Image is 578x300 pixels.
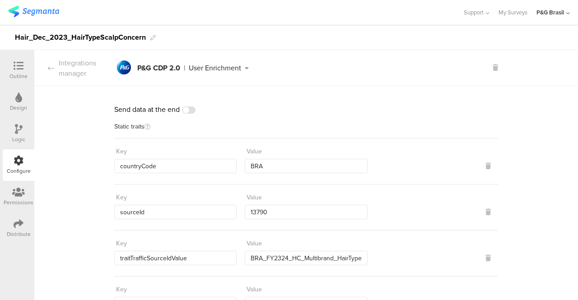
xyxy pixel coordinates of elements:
[116,239,127,248] div: Key
[8,6,59,17] img: segmanta logo
[184,65,185,72] div: |
[464,8,484,17] span: Support
[245,159,367,173] input: Enter value...
[245,205,367,219] input: Enter value...
[114,251,237,265] input: Enter key...
[247,239,262,248] div: Value
[114,159,237,173] input: Enter key...
[15,30,146,45] div: Hair_Dec_2023_HairTypeScalpConcern
[10,104,27,112] div: Design
[114,205,237,219] input: Enter key...
[247,147,262,156] div: Value
[12,135,25,143] div: Logic
[116,193,127,202] div: Key
[34,58,114,78] div: Integrations manager
[116,285,127,294] div: Key
[7,167,31,175] div: Configure
[114,124,498,138] div: Static traits
[9,72,28,80] div: Outline
[536,8,564,17] div: P&G Brasil
[7,230,31,238] div: Distribute
[116,147,127,156] div: Key
[4,198,33,207] div: Permissions
[247,193,262,202] div: Value
[137,65,180,72] div: P&G CDP 2.0
[247,285,262,294] div: Value
[189,65,241,72] div: User Enrichment
[114,104,498,115] div: Send data at the end
[245,251,367,265] input: Enter value...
